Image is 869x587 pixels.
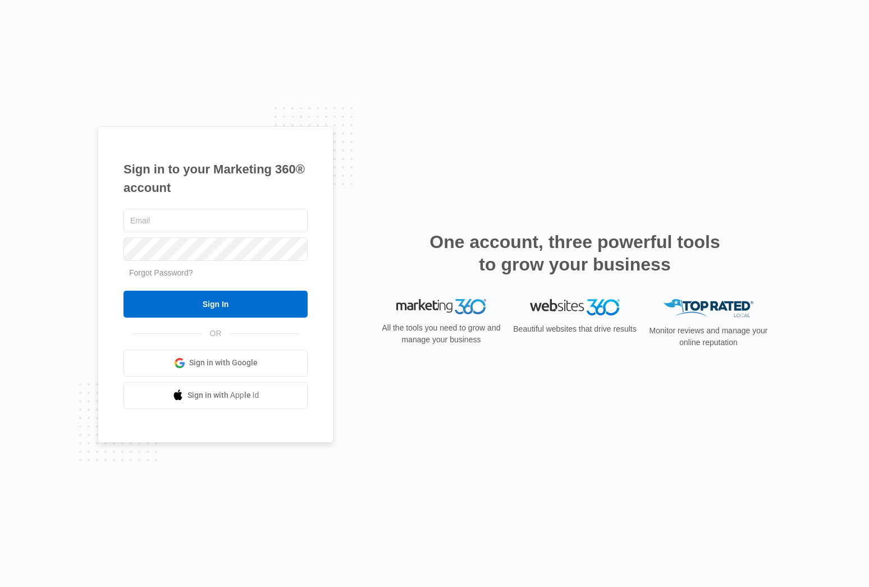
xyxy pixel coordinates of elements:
[426,231,724,276] h2: One account, three powerful tools to grow your business
[396,299,486,315] img: Marketing 360
[124,160,308,197] h1: Sign in to your Marketing 360® account
[378,322,504,346] p: All the tools you need to grow and manage your business
[124,291,308,318] input: Sign In
[124,382,308,409] a: Sign in with Apple Id
[530,299,620,315] img: Websites 360
[124,350,308,377] a: Sign in with Google
[202,328,230,340] span: OR
[664,299,753,318] img: Top Rated Local
[512,323,638,335] p: Beautiful websites that drive results
[124,209,308,232] input: Email
[187,389,259,401] span: Sign in with Apple Id
[129,268,193,277] a: Forgot Password?
[646,325,771,348] p: Monitor reviews and manage your online reputation
[189,357,258,369] span: Sign in with Google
